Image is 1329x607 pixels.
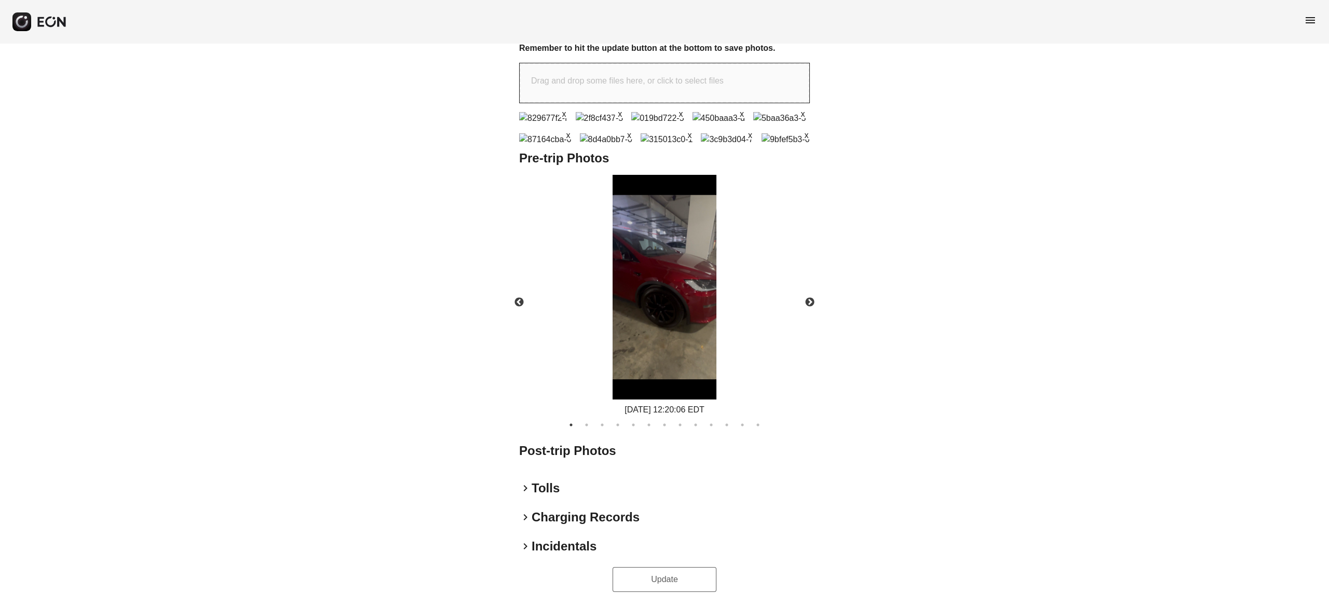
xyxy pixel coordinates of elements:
button: 7 [659,420,670,430]
button: 8 [675,420,685,430]
img: 829677f2-f [519,112,567,125]
button: Next [792,284,828,321]
h2: Tolls [532,480,560,496]
button: 2 [581,420,592,430]
button: 12 [737,420,748,430]
button: 10 [706,420,716,430]
span: keyboard_arrow_right [519,482,532,494]
button: x [559,108,569,118]
button: x [801,129,811,140]
button: 9 [690,420,701,430]
button: 11 [722,420,732,430]
img: 450baaa3-d [693,112,745,125]
img: 019bd722-5 [631,112,684,125]
img: 3c9b3d04-7 [701,133,753,146]
button: x [684,129,695,140]
img: 8d4a0bb7-0 [580,133,632,146]
span: keyboard_arrow_right [519,511,532,523]
button: x [745,129,755,140]
h2: Post-trip Photos [519,443,810,459]
button: 6 [644,420,654,430]
button: Update [613,567,716,592]
button: 13 [753,420,763,430]
button: x [615,108,625,118]
img: 9bfef5b3-6 [762,133,810,146]
h3: Remember to hit the update button at the bottom to save photos. [519,42,810,54]
button: x [797,108,808,118]
button: 5 [628,420,639,430]
img: 2f8cf437-5 [576,112,623,125]
button: x [624,129,634,140]
button: x [563,129,574,140]
img: 5baa36a3-5 [753,112,806,125]
img: https://fastfleet.me/rails/active_storage/blobs/redirect/eyJfcmFpbHMiOnsibWVzc2FnZSI6IkJBaHBBOHM1... [613,175,716,400]
button: 3 [597,420,607,430]
button: x [676,108,686,118]
p: Drag and drop some files here, or click to select files [531,75,724,87]
h2: Incidentals [532,538,596,555]
h2: Charging Records [532,509,640,526]
button: 1 [566,420,576,430]
button: 4 [613,420,623,430]
button: Previous [501,284,537,321]
img: 315013c0-1 [641,133,693,146]
h2: Pre-trip Photos [519,150,810,167]
span: keyboard_arrow_right [519,540,532,553]
button: x [737,108,747,118]
span: menu [1304,14,1317,26]
div: [DATE] 12:20:06 EDT [613,404,716,416]
img: 87164cba-6 [519,133,572,146]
